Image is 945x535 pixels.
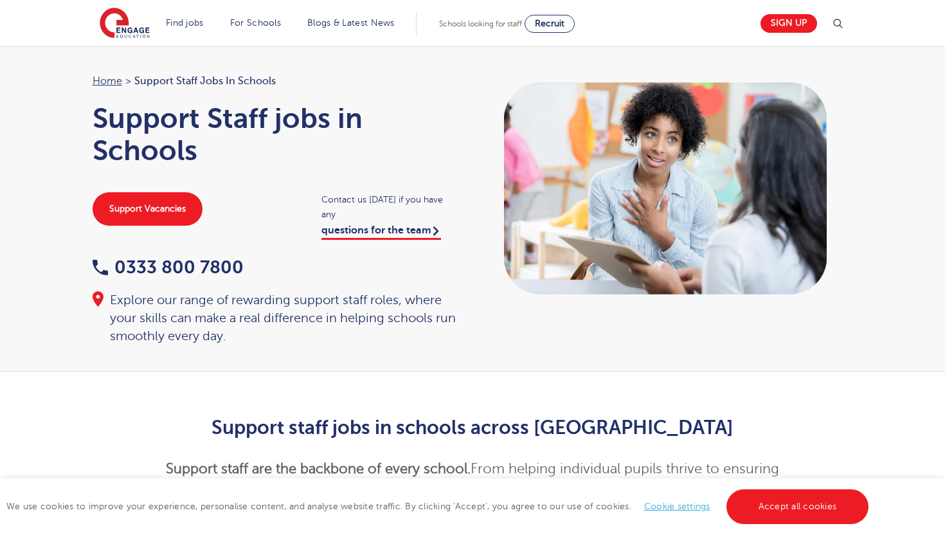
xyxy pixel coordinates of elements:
[321,192,460,222] span: Contact us [DATE] if you have any
[212,417,733,439] strong: Support staff jobs in schools across [GEOGRAPHIC_DATA]
[93,102,460,167] h1: Support Staff jobs in Schools
[307,18,395,28] a: Blogs & Latest News
[93,192,203,226] a: Support Vacancies
[93,291,460,345] div: Explore our range of rewarding support staff roles, where your skills can make a real difference ...
[321,224,441,240] a: questions for the team
[93,75,122,87] a: Home
[230,18,281,28] a: For Schools
[157,458,788,525] p: From helping individual pupils thrive to ensuring lessons run smoothly, support staff make a vita...
[6,502,872,511] span: We use cookies to improve your experience, personalise content, and analyse website traffic. By c...
[535,19,564,28] span: Recruit
[125,75,131,87] span: >
[166,461,471,476] strong: Support staff are the backbone of every school.
[93,73,460,89] nav: breadcrumb
[134,73,276,89] span: Support Staff jobs in Schools
[525,15,575,33] a: Recruit
[644,502,710,511] a: Cookie settings
[166,18,204,28] a: Find jobs
[93,257,244,277] a: 0333 800 7800
[100,8,150,40] img: Engage Education
[726,489,869,524] a: Accept all cookies
[439,19,522,28] span: Schools looking for staff
[760,14,817,33] a: Sign up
